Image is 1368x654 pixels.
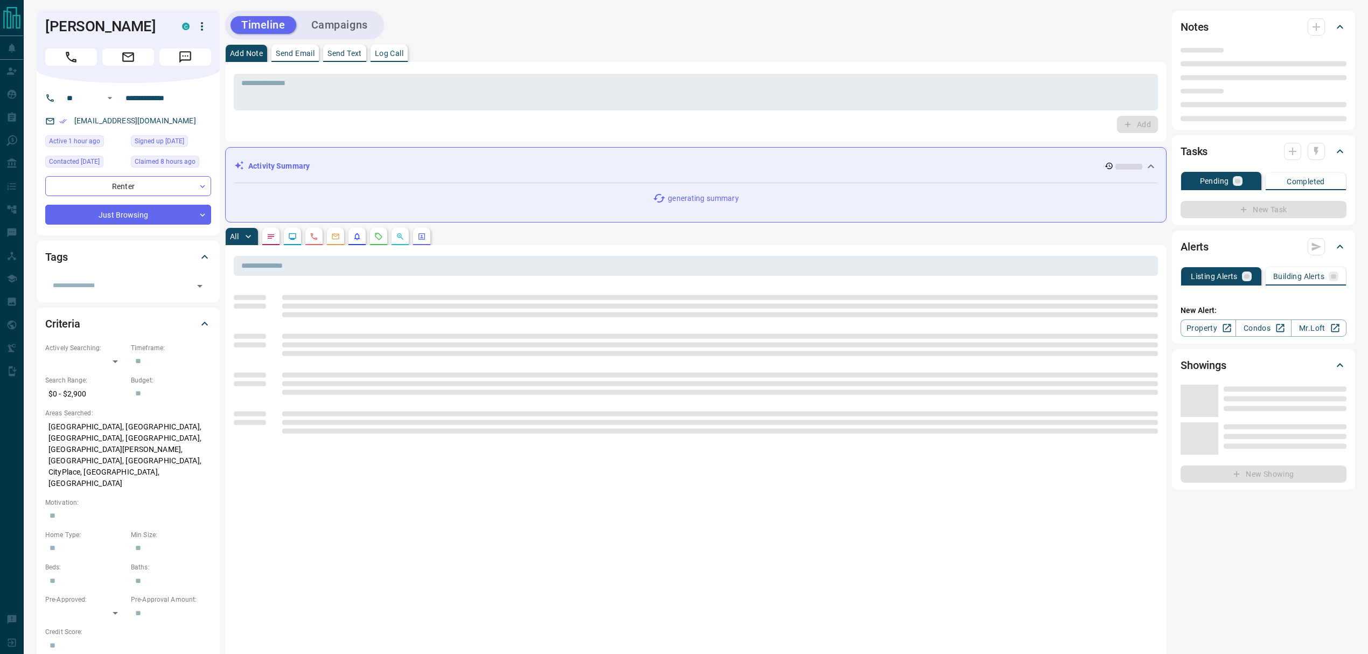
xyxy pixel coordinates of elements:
[45,408,211,418] p: Areas Searched:
[49,136,100,147] span: Active 1 hour ago
[159,48,211,66] span: Message
[45,244,211,270] div: Tags
[374,232,383,241] svg: Requests
[1291,319,1346,337] a: Mr.Loft
[1273,273,1324,280] p: Building Alerts
[135,136,184,147] span: Signed up [DATE]
[131,562,211,572] p: Baths:
[248,161,310,172] p: Activity Summary
[45,595,125,604] p: Pre-Approved:
[375,50,403,57] p: Log Call
[45,562,125,572] p: Beds:
[396,232,404,241] svg: Opportunities
[45,311,211,337] div: Criteria
[231,16,296,34] button: Timeline
[1181,352,1346,378] div: Showings
[103,92,116,105] button: Open
[131,375,211,385] p: Budget:
[353,232,361,241] svg: Listing Alerts
[45,418,211,492] p: [GEOGRAPHIC_DATA], [GEOGRAPHIC_DATA], [GEOGRAPHIC_DATA], [GEOGRAPHIC_DATA], [GEOGRAPHIC_DATA][PER...
[131,156,211,171] div: Mon Aug 18 2025
[49,156,100,167] span: Contacted [DATE]
[331,232,340,241] svg: Emails
[45,18,166,35] h1: [PERSON_NAME]
[1181,14,1346,40] div: Notes
[45,385,125,403] p: $0 - $2,900
[310,232,318,241] svg: Calls
[1181,234,1346,260] div: Alerts
[131,135,211,150] div: Fri Mar 01 2024
[45,48,97,66] span: Call
[45,315,80,332] h2: Criteria
[45,205,211,225] div: Just Browsing
[276,50,315,57] p: Send Email
[1181,138,1346,164] div: Tasks
[1191,273,1238,280] p: Listing Alerts
[1181,18,1209,36] h2: Notes
[45,343,125,353] p: Actively Searching:
[288,232,297,241] svg: Lead Browsing Activity
[45,156,125,171] div: Tue Jun 24 2025
[45,135,125,150] div: Mon Aug 18 2025
[182,23,190,30] div: condos.ca
[1181,305,1346,316] p: New Alert:
[327,50,362,57] p: Send Text
[1236,319,1291,337] a: Condos
[1287,178,1325,185] p: Completed
[45,627,211,637] p: Credit Score:
[301,16,379,34] button: Campaigns
[131,595,211,604] p: Pre-Approval Amount:
[1200,177,1229,185] p: Pending
[74,116,196,125] a: [EMAIL_ADDRESS][DOMAIN_NAME]
[102,48,154,66] span: Email
[1181,238,1209,255] h2: Alerts
[668,193,738,204] p: generating summary
[131,530,211,540] p: Min Size:
[135,156,196,167] span: Claimed 8 hours ago
[267,232,275,241] svg: Notes
[192,279,207,294] button: Open
[45,375,125,385] p: Search Range:
[1181,143,1208,160] h2: Tasks
[45,248,67,266] h2: Tags
[45,530,125,540] p: Home Type:
[234,156,1157,176] div: Activity Summary
[417,232,426,241] svg: Agent Actions
[131,343,211,353] p: Timeframe:
[230,50,263,57] p: Add Note
[1181,357,1226,374] h2: Showings
[45,176,211,196] div: Renter
[1181,319,1236,337] a: Property
[230,233,239,240] p: All
[59,117,67,125] svg: Email Verified
[45,498,211,507] p: Motivation:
